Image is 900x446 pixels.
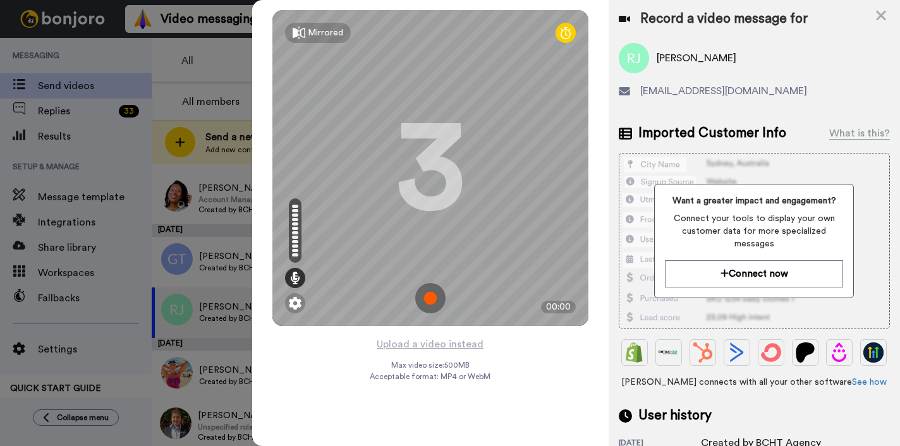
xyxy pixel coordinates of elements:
img: Ontraport [659,342,679,363]
div: What is this? [829,126,890,141]
span: Connect your tools to display your own customer data for more specialized messages [665,212,843,250]
img: Shopify [624,342,645,363]
span: [EMAIL_ADDRESS][DOMAIN_NAME] [640,83,807,99]
div: 3 [396,121,465,215]
img: ConvertKit [761,342,781,363]
span: Imported Customer Info [638,124,786,143]
a: See how [852,378,887,387]
span: Acceptable format: MP4 or WebM [370,371,490,382]
span: User history [638,406,712,425]
div: 00:00 [541,301,576,313]
span: Want a greater impact and engagement? [665,195,843,207]
img: Patreon [795,342,815,363]
button: Upload a video instead [373,336,487,353]
img: ic_record_start.svg [415,283,446,313]
span: [PERSON_NAME] connects with all your other software [619,376,890,389]
span: Max video size: 500 MB [391,360,470,370]
img: ic_gear.svg [289,297,301,310]
img: ActiveCampaign [727,342,747,363]
img: Drip [829,342,849,363]
button: Connect now [665,260,843,287]
img: Hubspot [693,342,713,363]
img: GoHighLevel [863,342,884,363]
